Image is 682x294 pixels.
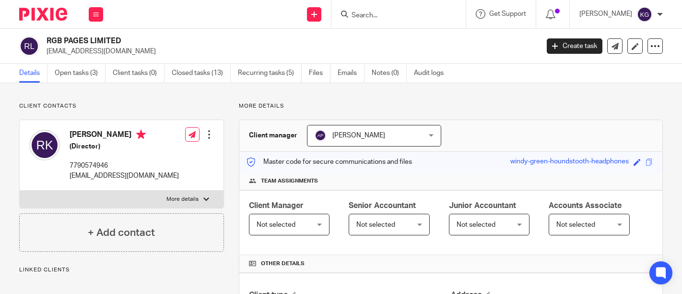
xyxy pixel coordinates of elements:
a: Recurring tasks (5) [238,64,302,83]
a: Files [309,64,330,83]
span: Junior Accountant [449,202,516,209]
span: Not selected [257,221,295,228]
a: Client tasks (0) [113,64,165,83]
span: Senior Accountant [349,202,416,209]
p: [EMAIL_ADDRESS][DOMAIN_NAME] [70,171,179,181]
span: Not selected [457,221,495,228]
a: Open tasks (3) [55,64,106,83]
a: Notes (0) [372,64,407,83]
i: Primary [136,130,146,139]
a: Emails [338,64,365,83]
img: svg%3E [19,36,39,56]
a: Audit logs [414,64,451,83]
span: Team assignments [261,177,318,185]
span: Get Support [489,11,526,17]
img: Pixie [19,8,67,21]
p: More details [239,102,663,110]
h4: [PERSON_NAME] [70,130,179,142]
a: Details [19,64,47,83]
p: Client contacts [19,102,224,110]
h3: Client manager [249,131,297,140]
p: Linked clients [19,266,224,274]
img: svg%3E [315,130,326,141]
h4: + Add contact [88,225,155,240]
img: svg%3E [29,130,60,160]
p: Master code for secure communications and files [247,157,412,167]
p: [EMAIL_ADDRESS][DOMAIN_NAME] [47,47,532,56]
span: Client Manager [249,202,304,209]
a: Closed tasks (13) [172,64,231,83]
input: Search [351,12,437,20]
div: windy-green-houndstooth-headphones [510,157,629,168]
span: Not selected [356,221,395,228]
a: Create task [547,38,602,54]
span: Not selected [556,221,595,228]
h5: (Director) [70,142,179,151]
span: Other details [261,260,305,268]
p: More details [166,196,199,203]
span: Accounts Associate [549,202,622,209]
span: [PERSON_NAME] [332,132,385,139]
p: 7790574946 [70,161,179,171]
h2: RGB PAGES LIMITED [47,36,435,46]
p: [PERSON_NAME] [579,9,632,19]
img: svg%3E [637,7,652,22]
